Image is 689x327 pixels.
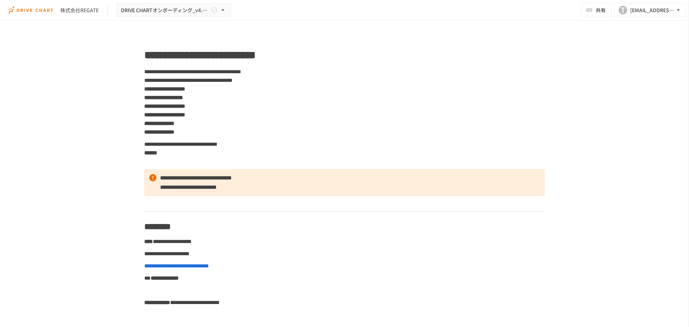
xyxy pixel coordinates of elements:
div: T [619,6,627,14]
span: 共有 [596,6,606,14]
div: 株式会社REGATE [60,6,99,14]
button: DRIVE CHARTオンボーディング_v4.1（REGATE様） [116,3,231,17]
button: 共有 [581,3,611,17]
button: T[EMAIL_ADDRESS][DOMAIN_NAME] [614,3,686,17]
img: i9VDDS9JuLRLX3JIUyK59LcYp6Y9cayLPHs4hOxMB9W [9,4,55,16]
div: [EMAIL_ADDRESS][DOMAIN_NAME] [630,6,675,15]
span: DRIVE CHARTオンボーディング_v4.1（REGATE様） [121,6,209,15]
